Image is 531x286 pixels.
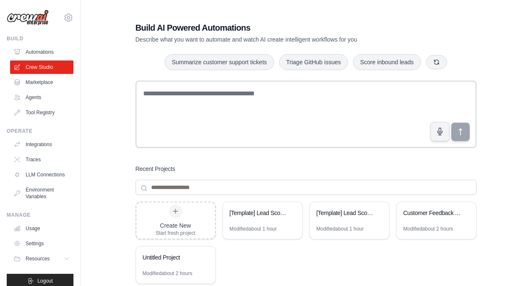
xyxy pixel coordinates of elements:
div: Modified about 1 hour [230,226,277,232]
a: Automations [10,45,73,59]
a: Usage [10,222,73,235]
span: Resources [26,255,50,262]
div: Create New [156,221,196,230]
div: Customer Feedback Analysis & Product Insights [403,209,461,217]
p: Describe what you want to automate and watch AI create intelligent workflows for you [136,35,418,44]
div: Operate [7,128,73,134]
a: Integrations [10,138,73,151]
div: Modified about 2 hours [143,270,193,277]
h3: Recent Projects [136,165,175,173]
div: [Template] Lead Scoring and Strategy Crew [317,209,374,217]
span: Logout [37,278,53,284]
div: Manage [7,212,73,218]
a: Crew Studio [10,60,73,74]
button: Resources [10,252,73,265]
div: Start fresh project [156,230,196,236]
a: Marketplace [10,76,73,89]
div: Untitled Project [143,253,200,262]
div: Build [7,35,73,42]
div: [Template] Lead Scoring and Strategy Crew [230,209,287,217]
a: LLM Connections [10,168,73,181]
a: Tool Registry [10,106,73,119]
button: Get new suggestions [426,55,447,69]
div: Modified about 2 hours [403,226,453,232]
button: Summarize customer support tickets [165,54,274,70]
a: Settings [10,237,73,250]
a: Traces [10,153,73,166]
button: Click to speak your automation idea [430,122,450,141]
img: Logo [7,10,49,26]
button: Score inbound leads [353,54,421,70]
a: Environment Variables [10,183,73,203]
div: Modified about 1 hour [317,226,364,232]
a: Agents [10,91,73,104]
button: Triage GitHub issues [279,54,348,70]
h1: Build AI Powered Automations [136,22,418,34]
